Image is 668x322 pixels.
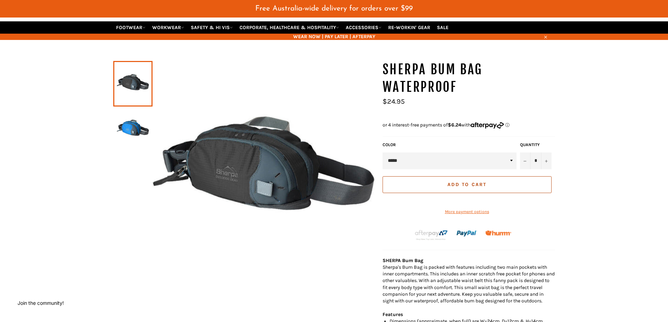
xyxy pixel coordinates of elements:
button: Add to Cart [383,176,552,193]
span: Add to Cart [447,181,486,187]
a: CORPORATE, HEALTHCARE & HOSPITALITY [237,21,342,34]
img: Humm_core_logo_RGB-01_300x60px_small_195d8312-4386-4de7-b182-0ef9b6303a37.png [485,231,511,236]
img: SHERPA Bum Bag Waterproof - Workin Gear [117,110,149,149]
button: Join the community! [18,300,64,306]
a: SAFETY & HI VIS [188,21,236,34]
a: RE-WORKIN' GEAR [385,21,433,34]
a: ACCESSORIES [343,21,384,34]
img: paypal.png [457,223,477,244]
span: WEAR NOW | PAY LATER | AFTERPAY [113,33,555,40]
strong: Features [383,311,403,317]
h1: SHERPA Bum Bag Waterproof [383,61,555,96]
a: FOOTWEAR [113,21,148,34]
button: Increase item quantity by one [541,152,552,169]
img: Afterpay-Logo-on-dark-bg_large.png [414,229,448,241]
a: WORKWEAR [149,21,187,34]
img: SHERPA Bum Bag Waterproof - Workin Gear [153,61,376,284]
label: Quantity [520,142,552,148]
a: More payment options [383,209,552,215]
button: Reduce item quantity by one [520,152,531,169]
label: Color [383,142,517,148]
a: SALE [434,21,451,34]
span: Free Australia-wide delivery for orders over $99 [255,5,413,12]
strong: SHERPA Bum Bag [383,258,423,263]
span: $24.95 [383,97,405,105]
